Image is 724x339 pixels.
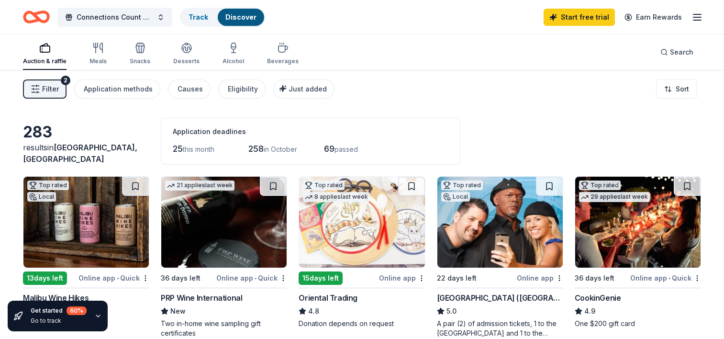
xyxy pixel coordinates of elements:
[579,181,621,190] div: Top rated
[31,306,87,315] div: Get started
[575,177,701,268] img: Image for CookinGenie
[289,85,327,93] span: Just added
[23,6,50,28] a: Home
[173,38,200,70] button: Desserts
[42,83,59,95] span: Filter
[656,79,697,99] button: Sort
[77,11,153,23] span: Connections Count Showcase
[299,319,425,328] div: Donation depends on request
[334,145,358,153] span: passed
[225,13,256,21] a: Discover
[255,274,256,282] span: •
[441,192,470,202] div: Local
[584,305,595,317] span: 4.9
[27,192,56,202] div: Local
[303,192,370,202] div: 8 applies last week
[437,292,563,304] div: [GEOGRAPHIC_DATA] ([GEOGRAPHIC_DATA])
[223,38,244,70] button: Alcohol
[61,76,70,85] div: 2
[446,305,457,317] span: 5.0
[89,38,107,70] button: Meals
[218,79,266,99] button: Eligibility
[676,83,689,95] span: Sort
[299,292,357,304] div: Oriental Trading
[575,176,701,328] a: Image for CookinGenieTop rated29 applieslast week36 days leftOnline app•QuickCookinGenie4.9One $2...
[168,79,211,99] button: Causes
[161,177,287,268] img: Image for PRP Wine International
[74,79,160,99] button: Application methods
[437,177,563,268] img: Image for Hollywood Wax Museum (Hollywood)
[178,83,203,95] div: Causes
[273,79,334,99] button: Just added
[180,8,265,27] button: TrackDiscover
[437,176,563,338] a: Image for Hollywood Wax Museum (Hollywood)Top ratedLocal22 days leftOnline app[GEOGRAPHIC_DATA] (...
[544,9,615,26] a: Start free trial
[653,43,701,62] button: Search
[267,57,299,65] div: Beverages
[89,57,107,65] div: Meals
[23,143,137,164] span: [GEOGRAPHIC_DATA], [GEOGRAPHIC_DATA]
[183,145,214,153] span: this month
[161,292,242,304] div: PRP Wine International
[303,181,345,190] div: Top rated
[23,79,67,99] button: Filter2
[517,272,563,284] div: Online app
[308,305,319,317] span: 4.8
[23,143,137,164] span: in
[670,46,693,58] span: Search
[264,145,297,153] span: in October
[437,272,477,284] div: 22 days left
[223,57,244,65] div: Alcohol
[161,176,287,338] a: Image for PRP Wine International21 applieslast week36 days leftOnline app•QuickPRP Wine Internati...
[299,271,343,285] div: 15 days left
[379,272,425,284] div: Online app
[299,177,424,268] img: Image for Oriental Trading
[57,8,172,27] button: Connections Count Showcase
[299,176,425,328] a: Image for Oriental TradingTop rated8 applieslast week15days leftOnline appOriental Trading4.8Dona...
[216,272,287,284] div: Online app Quick
[575,292,621,304] div: CookinGenie
[173,126,448,137] div: Application deadlines
[78,272,149,284] div: Online app Quick
[27,181,69,190] div: Top rated
[189,13,208,21] a: Track
[324,144,334,154] span: 69
[575,319,701,328] div: One $200 gift card
[630,272,701,284] div: Online app Quick
[228,83,258,95] div: Eligibility
[579,192,650,202] div: 29 applies last week
[23,38,67,70] button: Auction & raffle
[23,123,149,142] div: 283
[173,144,183,154] span: 25
[67,306,87,315] div: 60 %
[165,181,234,191] div: 21 applies last week
[170,305,186,317] span: New
[130,57,150,65] div: Snacks
[441,181,483,190] div: Top rated
[117,274,119,282] span: •
[161,272,200,284] div: 36 days left
[130,38,150,70] button: Snacks
[23,142,149,165] div: results
[267,38,299,70] button: Beverages
[23,57,67,65] div: Auction & raffle
[619,9,688,26] a: Earn Rewards
[575,272,614,284] div: 36 days left
[248,144,264,154] span: 258
[23,271,67,285] div: 13 days left
[23,292,89,304] div: Malibu Wine Hikes
[161,319,287,338] div: Two in-home wine sampling gift certificates
[84,83,153,95] div: Application methods
[23,177,149,268] img: Image for Malibu Wine Hikes
[437,319,563,338] div: A pair (2) of admission tickets, 1 to the [GEOGRAPHIC_DATA] and 1 to the [GEOGRAPHIC_DATA]
[173,57,200,65] div: Desserts
[31,317,87,325] div: Go to track
[668,274,670,282] span: •
[23,176,149,328] a: Image for Malibu Wine HikesTop ratedLocal13days leftOnline app•QuickMalibu Wine Hikes5.0Gift card...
